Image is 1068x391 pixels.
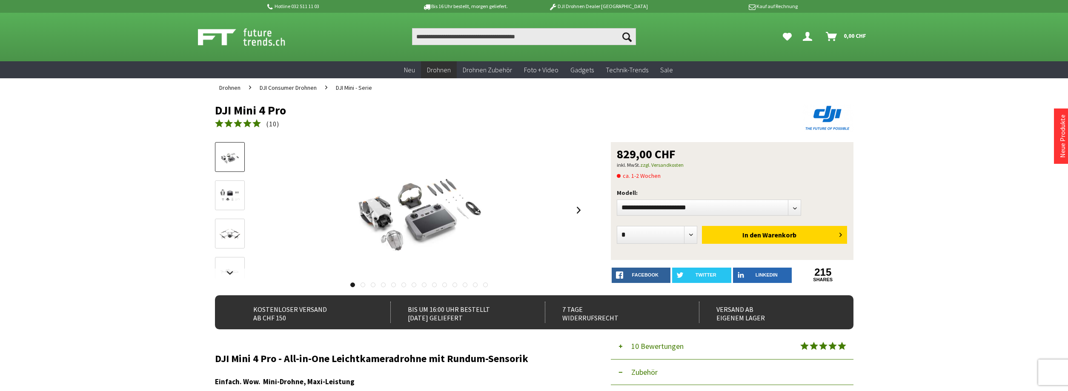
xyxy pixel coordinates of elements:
p: DJI Drohnen Dealer [GEOGRAPHIC_DATA] [532,1,664,11]
div: 7 Tage Widerrufsrecht [545,302,681,323]
span: DJI Consumer Drohnen [260,84,317,91]
a: Gadgets [564,61,600,79]
img: Vorschau: DJI Mini 4 Pro [218,148,242,167]
span: ca. 1-2 Wochen [617,171,661,181]
p: Modell: [617,188,848,198]
button: Zubehör [611,360,853,385]
span: Technik-Trends [606,66,648,74]
div: Bis um 16:00 Uhr bestellt [DATE] geliefert [390,302,526,323]
h1: DJI Mini 4 Pro [215,104,726,117]
a: Drohnen Zubehör [457,61,518,79]
input: Produkt, Marke, Kategorie, EAN, Artikelnummer… [412,28,636,45]
p: inkl. MwSt. [617,160,848,170]
a: 215 [793,268,853,277]
a: Technik-Trends [600,61,654,79]
span: 829,00 CHF [617,148,676,160]
a: zzgl. Versandkosten [640,162,684,168]
a: Drohnen [215,78,245,97]
a: Dein Konto [799,28,819,45]
span: Warenkorb [762,231,796,239]
img: Shop Futuretrends - zur Startseite wechseln [198,26,304,48]
p: Bis 16 Uhr bestellt, morgen geliefert. [399,1,532,11]
a: Foto + Video [518,61,564,79]
button: 10 Bewertungen [611,334,853,360]
span: 10 [269,120,277,128]
p: Kauf auf Rechnung [665,1,798,11]
div: Versand ab eigenem Lager [699,302,835,323]
a: Neu [398,61,421,79]
span: twitter [696,272,716,277]
p: Hotline 032 511 11 03 [266,1,399,11]
a: twitter [672,268,731,283]
span: Neu [404,66,415,74]
span: Drohnen [219,84,241,91]
a: DJI Consumer Drohnen [255,78,321,97]
span: LinkedIn [756,272,778,277]
span: Foto + Video [524,66,558,74]
a: Sale [654,61,679,79]
a: Drohnen [421,61,457,79]
a: shares [793,277,853,283]
a: facebook [612,268,671,283]
a: (10) [215,119,279,129]
button: In den Warenkorb [702,226,847,244]
span: Drohnen Zubehör [463,66,512,74]
img: DJI [802,104,853,132]
button: Suchen [618,28,636,45]
span: facebook [632,272,659,277]
div: Kostenloser Versand ab CHF 150 [236,302,372,323]
a: Meine Favoriten [779,28,796,45]
a: Warenkorb [822,28,870,45]
img: DJI Mini 4 Pro [334,142,504,278]
span: In den [742,231,761,239]
a: LinkedIn [733,268,792,283]
h2: DJI Mini 4 Pro - All-in-One Leichtkameradrohne mit Rundum-Sensorik [215,353,585,364]
span: 0,00 CHF [844,29,866,43]
span: Sale [660,66,673,74]
span: Drohnen [427,66,451,74]
span: ( ) [266,120,279,128]
span: DJI Mini - Serie [336,84,372,91]
a: DJI Mini - Serie [332,78,376,97]
h3: Einfach. Wow. Mini-Drohne, Maxi-Leistung [215,376,585,387]
span: Gadgets [570,66,594,74]
a: Neue Produkte [1058,114,1067,158]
